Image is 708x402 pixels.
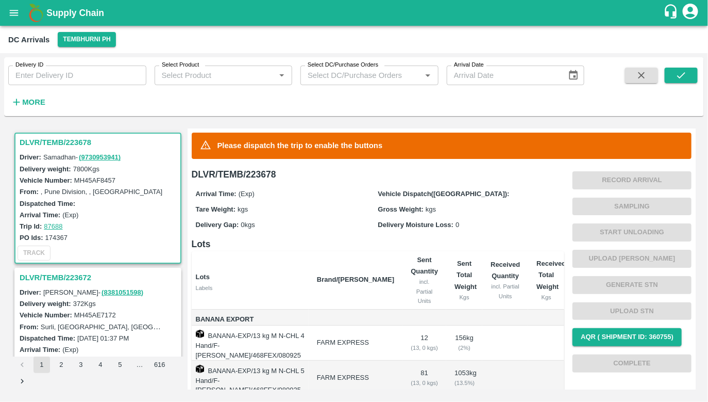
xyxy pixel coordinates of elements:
[491,261,520,280] b: Received Quantity
[8,93,48,111] button: More
[192,326,309,361] td: BANANA-EXP/13 kg M N-CHL 4 Hand/F-[PERSON_NAME]/468FEX/080925
[20,200,75,207] label: Dispatched Time:
[33,357,50,373] button: page 1
[446,326,482,361] td: 156 kg
[102,288,143,296] a: (8381051598)
[402,326,446,361] td: 12
[20,271,179,284] h3: DLVR/TEMB/223672
[73,300,96,308] label: 372 Kgs
[681,2,700,24] div: account of current user
[572,328,682,346] button: AQR ( Shipment Id: 360755)
[92,357,109,373] button: Go to page 4
[447,66,560,85] input: Arrival Date
[411,343,438,352] div: ( 13, 0 kgs)
[20,211,60,219] label: Arrival Time:
[196,190,237,198] label: Arrival Time:
[454,61,484,69] label: Arrival Date
[45,234,68,242] label: 174367
[8,66,146,85] input: Enter Delivery ID
[308,61,378,69] label: Select DC/Purchase Orders
[112,357,128,373] button: Go to page 5
[43,288,144,296] span: [PERSON_NAME] -
[73,357,89,373] button: Go to page 3
[378,221,453,229] label: Delivery Moisture Loss:
[663,4,681,22] div: customer-support
[20,136,179,149] h3: DLVR/TEMB/223678
[20,222,42,230] label: Trip Id:
[46,8,104,18] b: Supply Chain
[62,346,78,353] label: (Exp)
[74,311,116,319] label: MH45AE7172
[378,205,424,213] label: Gross Weight:
[454,293,474,302] div: Kgs
[44,222,62,230] a: 87688
[20,323,39,331] label: From:
[238,205,248,213] span: kgs
[304,69,405,82] input: Select DC/Purchase Orders
[454,378,474,388] div: ( 13.5 %)
[158,69,273,82] input: Select Product
[309,326,402,361] td: FARM EXPRESS
[192,361,309,396] td: BANANA-EXP/13 kg M N-CHL 5 Hand/F-[PERSON_NAME]/468FEX/080925
[454,260,477,291] b: Sent Total Weight
[196,314,309,326] span: Banana Export
[20,153,41,161] label: Driver:
[53,357,70,373] button: Go to page 2
[378,190,509,198] label: Vehicle Dispatch([GEOGRAPHIC_DATA]):
[8,33,49,46] div: DC Arrivals
[77,334,129,342] label: [DATE] 01:37 PM
[41,188,162,196] label: , Pune Division, , [GEOGRAPHIC_DATA]
[74,176,115,184] label: MH45AF8457
[62,211,78,219] label: (Exp)
[162,61,199,69] label: Select Product
[20,288,41,296] label: Driver:
[454,343,474,352] div: ( 2 %)
[20,346,60,353] label: Arrival Time:
[275,69,289,82] button: Open
[131,360,148,370] div: …
[241,221,255,229] span: 0 kgs
[79,153,121,161] a: (9730953941)
[446,361,482,396] td: 1053 kg
[43,153,122,161] span: Samadhan -
[411,256,438,275] b: Sent Quantity
[421,69,434,82] button: Open
[217,140,383,151] p: Please dispatch the trip to enable the buttons
[536,293,556,302] div: Kgs
[20,300,71,308] label: Delivery weight:
[58,32,115,47] button: Select DC
[411,277,438,305] div: incl. Partial Units
[491,282,520,301] div: incl. Partial Units
[196,205,236,213] label: Tare Weight:
[15,61,43,69] label: Delivery ID
[20,165,71,173] label: Delivery weight:
[26,3,46,23] img: logo
[196,283,309,293] div: Labels
[402,361,446,396] td: 81
[20,188,39,196] label: From:
[41,323,348,331] label: Surli, [GEOGRAPHIC_DATA], [GEOGRAPHIC_DATA], [GEOGRAPHIC_DATA], [GEOGRAPHIC_DATA]
[192,167,565,182] h6: DLVR/TEMB/223678
[73,165,99,173] label: 7800 Kgs
[196,273,210,281] b: Lots
[564,66,583,85] button: Choose date
[196,221,239,229] label: Delivery Gap:
[151,357,168,373] button: Go to page 616
[46,6,663,20] a: Supply Chain
[20,334,75,342] label: Dispatched Time:
[20,176,72,184] label: Vehicle Number:
[536,260,566,291] b: Received Total Weight
[426,205,436,213] span: kgs
[22,98,45,106] strong: More
[12,357,183,390] nav: pagination navigation
[317,276,394,283] b: Brand/[PERSON_NAME]
[14,373,30,390] button: Go to next page
[309,361,402,396] td: FARM EXPRESS
[456,221,459,229] span: 0
[411,378,438,388] div: ( 13, 0 kgs)
[2,1,26,25] button: open drawer
[239,190,255,198] span: (Exp)
[192,237,565,251] h6: Lots
[196,365,204,373] img: box
[196,330,204,338] img: box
